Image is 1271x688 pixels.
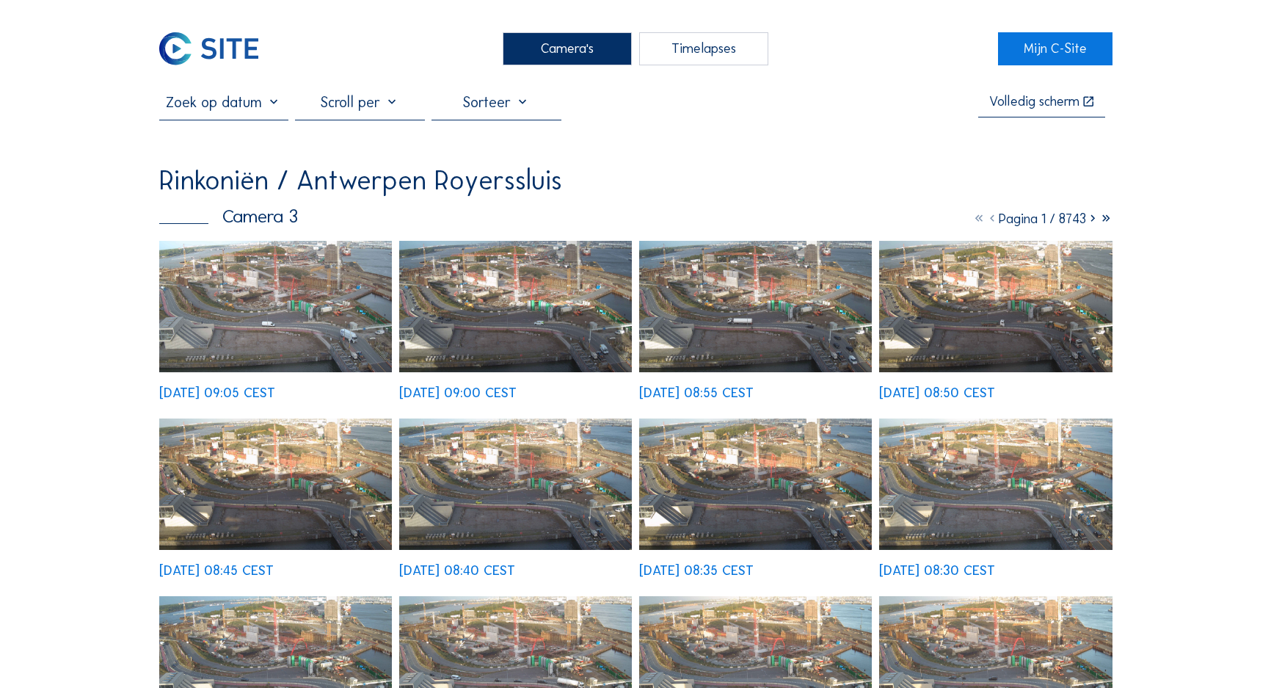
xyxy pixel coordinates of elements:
img: image_53214703 [639,419,873,550]
div: [DATE] 08:50 CEST [879,386,995,399]
img: image_53215238 [639,241,873,372]
a: C-SITE Logo [159,32,274,66]
div: [DATE] 08:30 CEST [879,564,995,577]
img: image_53215120 [879,241,1112,372]
div: Volledig scherm [989,95,1079,109]
div: [DATE] 08:45 CEST [159,564,274,577]
img: C-SITE Logo [159,32,259,66]
div: [DATE] 08:55 CEST [639,386,754,399]
div: [DATE] 09:05 CEST [159,386,275,399]
span: Pagina 1 / 8743 [999,211,1086,227]
div: Rinkoniën / Antwerpen Royerssluis [159,167,562,195]
div: [DATE] 08:35 CEST [639,564,754,577]
div: Camera 3 [159,207,299,226]
div: [DATE] 08:40 CEST [399,564,515,577]
img: image_53214058 [879,419,1112,550]
div: Timelapses [639,32,769,66]
img: image_53215541 [159,241,393,372]
img: image_53215353 [399,241,633,372]
input: Zoek op datum 󰅀 [159,93,289,111]
a: Mijn C-Site [998,32,1112,66]
div: [DATE] 09:00 CEST [399,386,517,399]
img: image_53214824 [399,419,633,550]
img: image_53214985 [159,419,393,550]
div: Camera's [503,32,633,66]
